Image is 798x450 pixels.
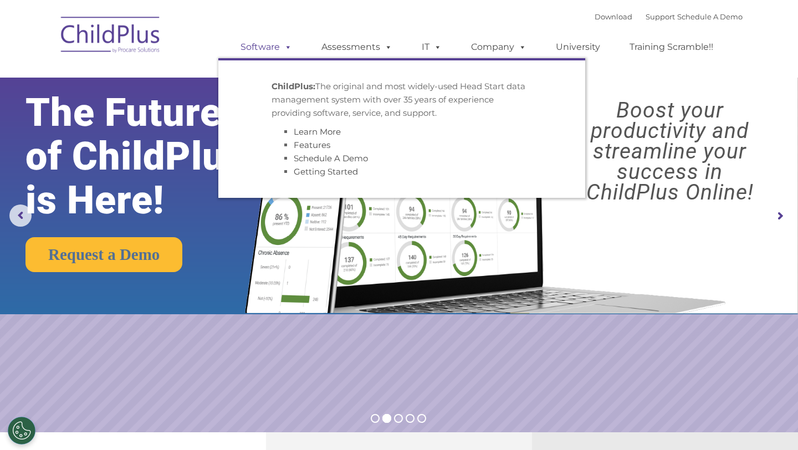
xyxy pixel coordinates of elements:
[55,9,166,64] img: ChildPlus by Procare Solutions
[595,12,743,21] font: |
[294,166,358,177] a: Getting Started
[25,91,280,222] rs-layer: The Future of ChildPlus is Here!
[154,119,201,127] span: Phone number
[310,36,403,58] a: Assessments
[595,12,632,21] a: Download
[294,153,368,163] a: Schedule A Demo
[551,100,788,203] rs-layer: Boost your productivity and streamline your success in ChildPlus Online!
[154,73,188,81] span: Last name
[545,36,611,58] a: University
[677,12,743,21] a: Schedule A Demo
[411,36,453,58] a: IT
[294,140,330,150] a: Features
[272,80,532,120] p: The original and most widely-used Head Start data management system with over 35 years of experie...
[294,126,341,137] a: Learn More
[460,36,538,58] a: Company
[8,417,35,444] button: Cookies Settings
[618,36,724,58] a: Training Scramble!!
[229,36,303,58] a: Software
[646,12,675,21] a: Support
[272,81,315,91] strong: ChildPlus:
[25,237,182,272] a: Request a Demo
